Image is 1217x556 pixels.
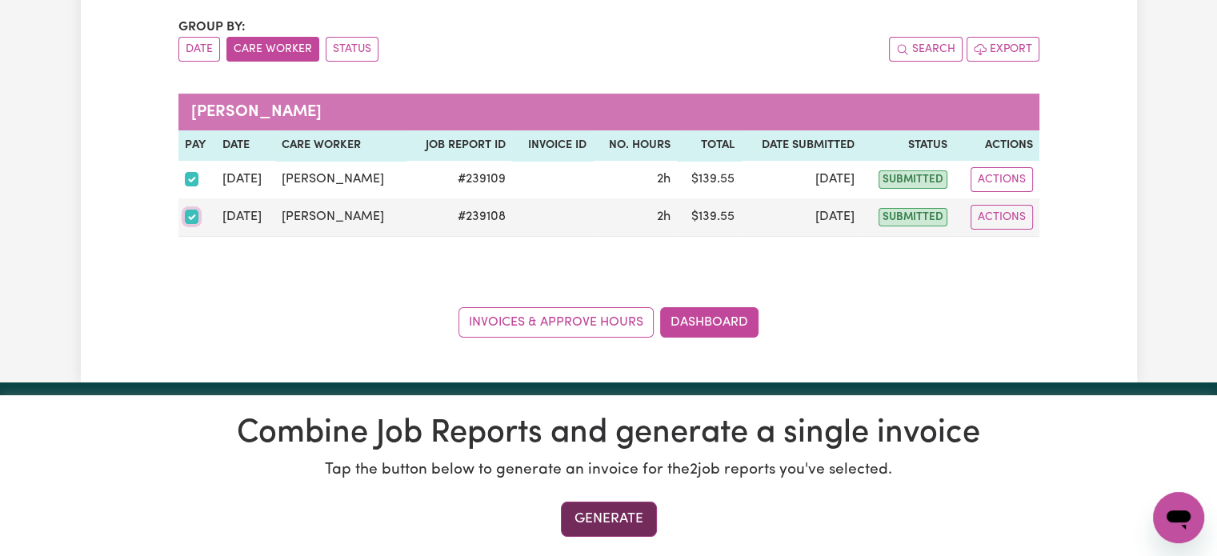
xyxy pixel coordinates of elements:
[677,161,741,198] td: $ 139.55
[178,21,246,34] span: Group by:
[458,307,654,338] a: Invoices & Approve Hours
[275,161,406,198] td: [PERSON_NAME]
[741,130,861,161] th: Date Submitted
[1153,492,1204,543] iframe: Button to launch messaging window
[593,130,678,161] th: No. Hours
[178,37,220,62] button: sort invoices by date
[741,198,861,237] td: [DATE]
[216,161,275,198] td: [DATE]
[861,130,954,161] th: Status
[967,37,1039,62] button: Export
[216,130,275,161] th: Date
[879,208,947,226] span: submitted
[971,205,1033,230] button: Actions
[677,198,741,237] td: $ 139.55
[406,198,512,237] td: # 239108
[561,502,657,537] button: Generate
[741,161,861,198] td: [DATE]
[954,130,1039,161] th: Actions
[879,170,947,189] span: submitted
[406,130,512,161] th: Job Report ID
[660,307,759,338] a: Dashboard
[971,167,1033,192] button: Actions
[178,94,1039,130] caption: [PERSON_NAME]
[19,414,1198,453] h1: Combine Job Reports and generate a single invoice
[275,130,406,161] th: Care worker
[657,210,671,223] span: 2 hours
[511,130,592,161] th: Invoice ID
[889,37,963,62] button: Search
[216,198,275,237] td: [DATE]
[19,459,1198,482] p: Tap the button below to generate an invoice for the 2 job reports you've selected.
[326,37,378,62] button: sort invoices by paid status
[677,130,741,161] th: Total
[275,198,406,237] td: [PERSON_NAME]
[657,173,671,186] span: 2 hours
[406,161,512,198] td: # 239109
[178,130,217,161] th: Pay
[226,37,319,62] button: sort invoices by care worker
